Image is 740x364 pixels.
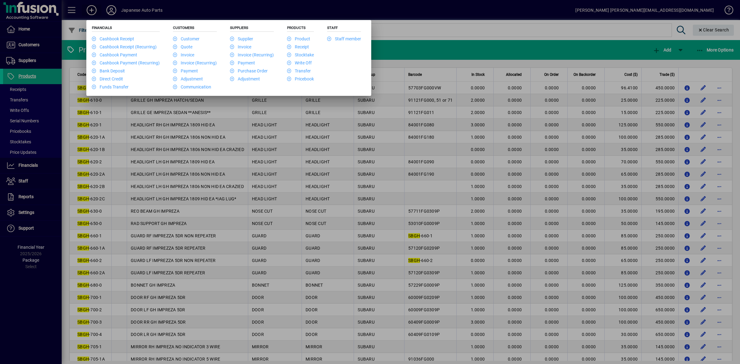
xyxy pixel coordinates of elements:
[173,76,203,81] a: Adjustment
[92,36,134,41] a: Cashbook Receipt
[173,68,198,73] a: Payment
[287,68,311,73] a: Transfer
[92,60,160,65] a: Cashbook Payment (Recurring)
[287,36,310,41] a: Product
[92,76,123,81] a: Direct Credit
[287,44,309,49] a: Receipt
[230,76,260,81] a: Adjustment
[92,26,160,32] h5: Financials
[287,26,314,32] h5: Products
[230,52,274,57] a: Invoice (Recurring)
[173,84,211,89] a: Communication
[92,84,129,89] a: Funds Transfer
[327,26,361,32] h5: Staff
[92,52,137,57] a: Cashbook Payment
[173,44,192,49] a: Quote
[173,36,199,41] a: Customer
[230,26,274,32] h5: Suppliers
[230,68,268,73] a: Purchase Order
[230,36,253,41] a: Supplier
[287,52,314,57] a: Stocktake
[327,36,361,41] a: Staff member
[173,26,217,32] h5: Customers
[287,60,312,65] a: Write Off
[230,60,255,65] a: Payment
[173,52,194,57] a: Invoice
[92,44,157,49] a: Cashbook Receipt (Recurring)
[173,60,217,65] a: Invoice (Recurring)
[230,44,251,49] a: Invoice
[287,76,314,81] a: Pricebook
[92,68,125,73] a: Bank Deposit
